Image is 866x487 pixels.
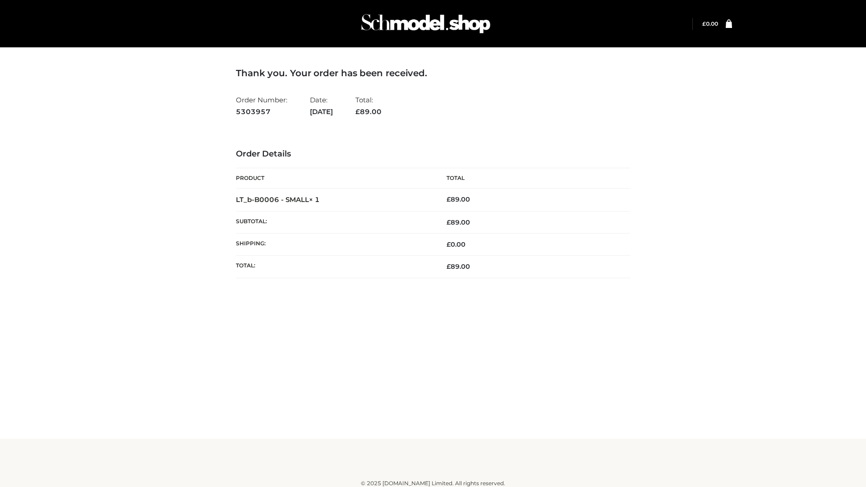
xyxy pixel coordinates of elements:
span: 89.00 [355,107,382,116]
h3: Thank you. Your order has been received. [236,68,630,78]
li: Date: [310,92,333,119]
th: Product [236,168,433,188]
bdi: 0.00 [447,240,465,248]
bdi: 89.00 [447,195,470,203]
span: £ [447,262,451,271]
span: 89.00 [447,218,470,226]
strong: [DATE] [310,106,333,118]
th: Subtotal: [236,211,433,233]
strong: LT_b-B0006 - SMALL [236,195,320,204]
li: Total: [355,92,382,119]
li: Order Number: [236,92,287,119]
span: £ [355,107,360,116]
h3: Order Details [236,149,630,159]
a: £0.00 [702,20,718,27]
span: £ [702,20,706,27]
span: £ [447,218,451,226]
span: £ [447,195,451,203]
th: Total: [236,256,433,278]
th: Shipping: [236,234,433,256]
span: £ [447,240,451,248]
strong: × 1 [309,195,320,204]
span: 89.00 [447,262,470,271]
bdi: 0.00 [702,20,718,27]
strong: 5303957 [236,106,287,118]
img: Schmodel Admin 964 [358,6,493,41]
th: Total [433,168,630,188]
